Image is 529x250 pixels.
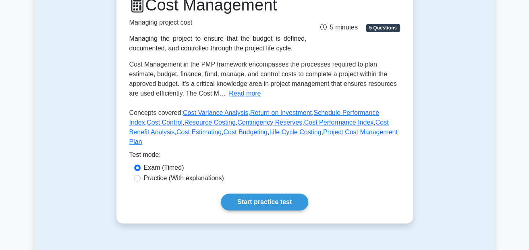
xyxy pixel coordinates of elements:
a: Return on Investment [250,109,312,116]
a: Project Cost Management Plan [129,129,398,145]
span: 5 minutes [320,24,357,31]
button: Read more [229,89,261,98]
a: Contingency Reserves [237,119,302,126]
a: Cost Control [147,119,183,126]
span: Cost Management in the PMP framework encompasses the processes required to plan, estimate, budget... [129,61,397,97]
p: Managing project cost [129,18,307,27]
a: Cost Variance Analysis [183,109,248,116]
a: Cost Performance Index [304,119,374,126]
div: Managing the project to ensure that the budget is defined, documented, and controlled through the... [129,34,307,53]
a: Cost Budgeting [223,129,267,135]
a: Cost Estimating [176,129,222,135]
a: Life Cycle Costing [269,129,321,135]
p: Concepts covered: , , , , , , , , , , , [129,108,400,150]
label: Exam (Timed) [144,163,184,173]
a: Start practice test [221,194,308,210]
a: Resource Costing [184,119,235,126]
div: Test mode: [129,150,400,163]
span: 5 Questions [366,24,400,32]
label: Practice (With explanations) [144,173,224,183]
